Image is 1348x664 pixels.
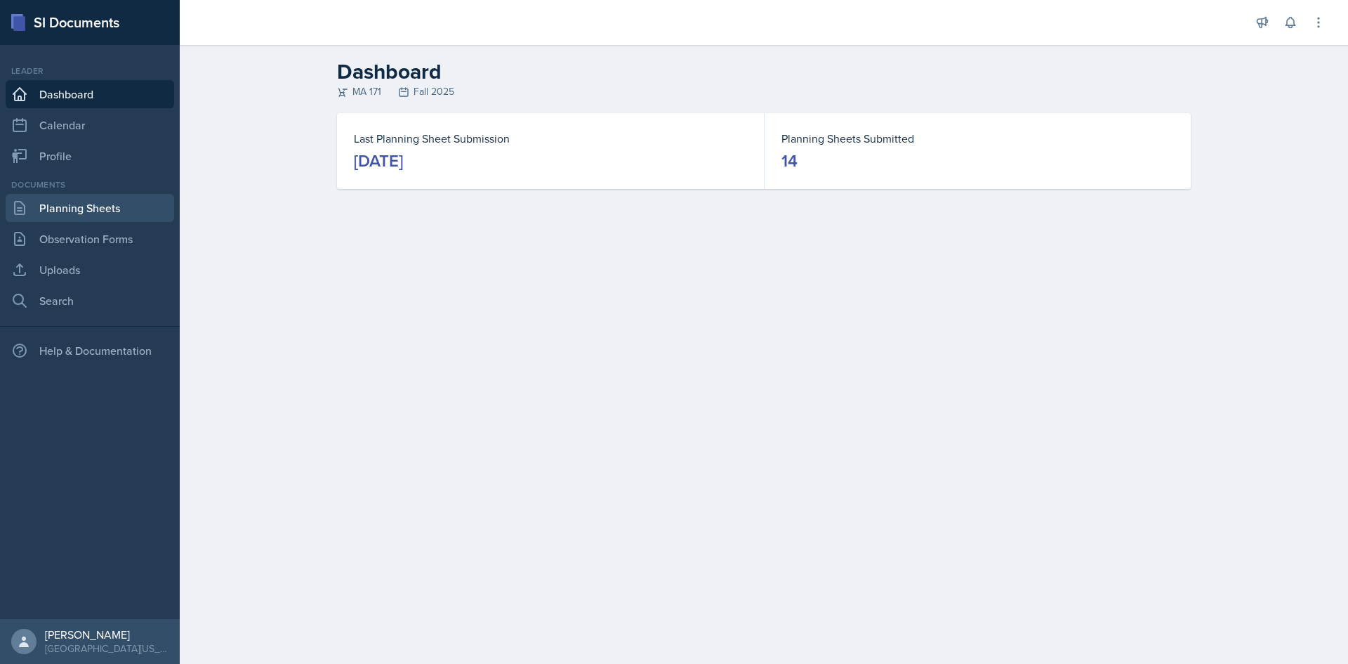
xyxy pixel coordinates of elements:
[337,59,1191,84] h2: Dashboard
[781,130,1174,147] dt: Planning Sheets Submitted
[354,130,747,147] dt: Last Planning Sheet Submission
[6,225,174,253] a: Observation Forms
[781,150,798,172] div: 14
[354,150,403,172] div: [DATE]
[6,256,174,284] a: Uploads
[6,111,174,139] a: Calendar
[6,178,174,191] div: Documents
[6,65,174,77] div: Leader
[6,142,174,170] a: Profile
[45,627,168,642] div: [PERSON_NAME]
[337,84,1191,99] div: MA 171 Fall 2025
[6,287,174,315] a: Search
[6,337,174,365] div: Help & Documentation
[45,642,168,656] div: [GEOGRAPHIC_DATA][US_STATE] in [GEOGRAPHIC_DATA]
[6,80,174,108] a: Dashboard
[6,194,174,222] a: Planning Sheets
